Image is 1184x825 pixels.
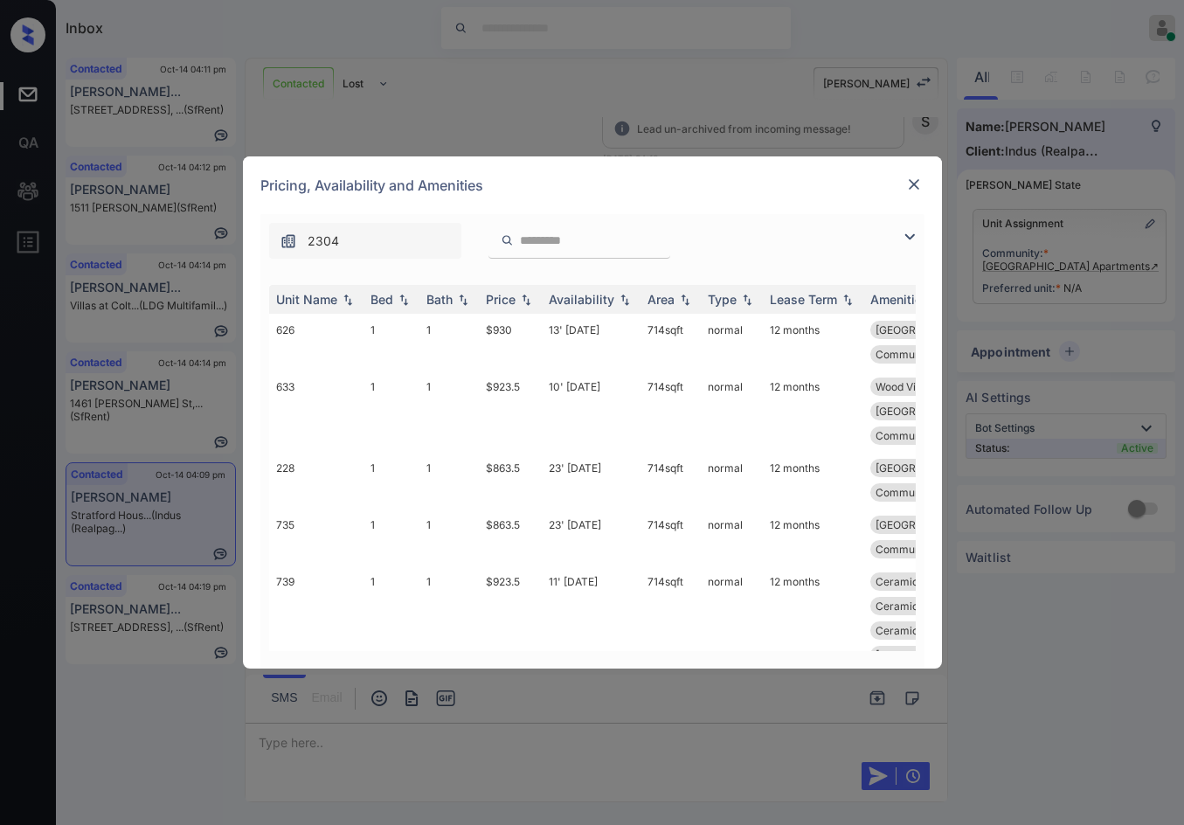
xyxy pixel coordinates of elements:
td: 228 [269,452,364,509]
td: 23' [DATE] [542,509,640,565]
img: sorting [517,294,535,306]
td: 12 months [763,452,863,509]
span: [GEOGRAPHIC_DATA][PERSON_NAME]... [876,323,1076,336]
span: 2304 [308,232,339,251]
span: [GEOGRAPHIC_DATA][PERSON_NAME]... [876,518,1076,531]
td: 11' [DATE] [542,565,640,696]
td: $930 [479,314,542,371]
td: normal [701,452,763,509]
td: 12 months [763,371,863,452]
td: 1 [364,565,419,696]
span: Ceramic Tile Be... [876,600,963,613]
td: $923.5 [479,371,542,452]
td: 12 months [763,314,863,371]
div: Bath [426,292,453,307]
img: sorting [339,294,357,306]
td: 1 [364,452,419,509]
td: $923.5 [479,565,542,696]
td: 1 [364,371,419,452]
td: 739 [269,565,364,696]
td: 735 [269,509,364,565]
td: normal [701,565,763,696]
div: Pricing, Availability and Amenities [243,156,942,214]
td: 1 [419,314,479,371]
img: sorting [454,294,472,306]
img: sorting [676,294,694,306]
td: 714 sqft [640,314,701,371]
img: sorting [839,294,856,306]
span: [GEOGRAPHIC_DATA][PERSON_NAME]... [876,461,1076,475]
td: 13' [DATE] [542,314,640,371]
img: icon-zuma [899,226,920,247]
div: Type [708,292,737,307]
img: icon-zuma [280,232,297,250]
span: [GEOGRAPHIC_DATA][PERSON_NAME]... [876,405,1076,418]
td: 714 sqft [640,452,701,509]
img: icon-zuma [501,232,514,248]
div: Amenities [870,292,929,307]
td: 1 [419,371,479,452]
td: 12 months [763,565,863,696]
td: 714 sqft [640,565,701,696]
img: sorting [738,294,756,306]
div: Unit Name [276,292,337,307]
span: Community Fee [876,348,954,361]
span: Community Fee [876,543,954,556]
div: Bed [370,292,393,307]
div: Price [486,292,516,307]
span: Ceramic Tile Ba... [876,575,963,588]
td: 12 months [763,509,863,565]
td: 10' [DATE] [542,371,640,452]
img: close [905,176,923,193]
td: 1 [364,314,419,371]
span: Ceramic Tile Ha... [876,624,964,637]
span: Community Fee [876,486,954,499]
div: Lease Term [770,292,837,307]
td: $863.5 [479,509,542,565]
td: $863.5 [479,452,542,509]
td: 633 [269,371,364,452]
td: 714 sqft [640,509,701,565]
td: 1 [364,509,419,565]
span: Wood Vinyl Dini... [876,380,960,393]
td: 1 [419,452,479,509]
div: Area [647,292,675,307]
td: normal [701,509,763,565]
span: Community Fee [876,429,954,442]
td: 626 [269,314,364,371]
img: sorting [616,294,634,306]
td: 714 sqft [640,371,701,452]
td: 1 [419,565,479,696]
div: Availability [549,292,614,307]
span: [GEOGRAPHIC_DATA][PERSON_NAME]... [876,648,1076,662]
td: normal [701,371,763,452]
td: 23' [DATE] [542,452,640,509]
td: normal [701,314,763,371]
img: sorting [395,294,412,306]
td: 1 [419,509,479,565]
